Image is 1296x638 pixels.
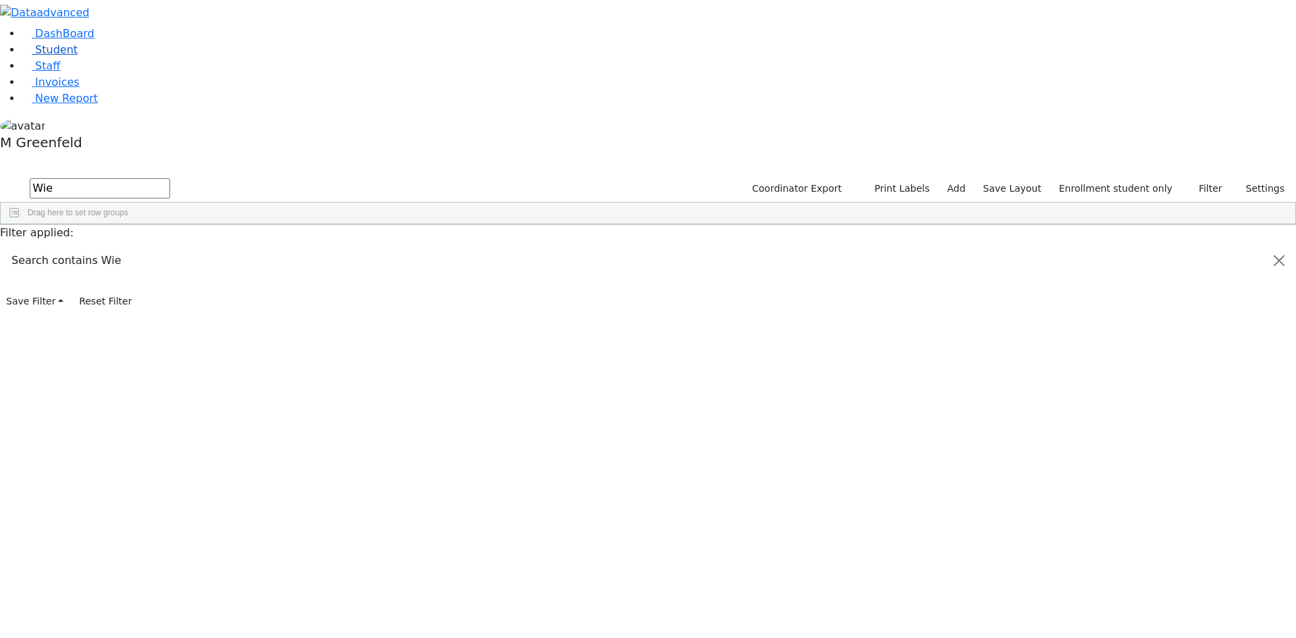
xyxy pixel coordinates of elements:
span: DashBoard [35,27,94,40]
button: Reset Filter [73,291,138,312]
input: Search [30,178,170,198]
button: Settings [1228,178,1291,199]
button: Close [1263,242,1295,280]
button: Save Layout [977,178,1047,199]
label: Enrollment student only [1053,178,1179,199]
button: Coordinator Export [743,178,848,199]
button: Filter [1181,178,1228,199]
a: Student [22,43,78,56]
a: Invoices [22,76,80,88]
button: Print Labels [859,178,936,199]
span: Invoices [35,76,80,88]
span: New Report [35,92,98,105]
a: Staff [22,59,60,72]
a: New Report [22,92,98,105]
span: Staff [35,59,60,72]
a: Add [941,178,971,199]
span: Student [35,43,78,56]
a: DashBoard [22,27,94,40]
span: Drag here to set row groups [28,208,128,217]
